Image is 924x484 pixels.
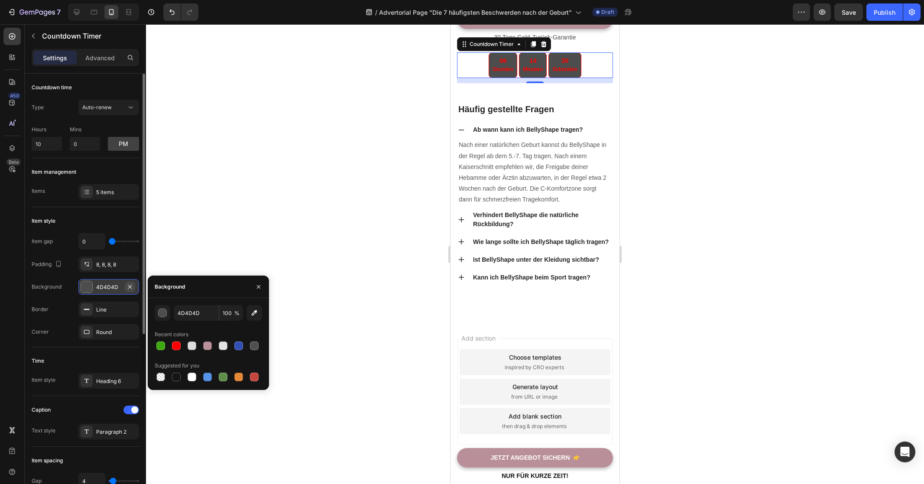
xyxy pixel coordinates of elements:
[375,8,377,17] span: /
[874,8,895,17] div: Publish
[32,259,64,270] div: Padding
[70,126,100,133] p: Mins
[155,283,185,291] div: Background
[108,137,139,151] button: pm
[601,8,614,16] span: Draft
[155,362,199,370] div: Suggested for you
[32,84,72,91] div: Countdown time
[842,9,856,16] span: Save
[32,305,49,313] div: Border
[43,53,67,62] p: Settings
[96,428,137,436] div: Paragraph 2
[895,442,915,462] div: Open Intercom Messenger
[82,104,112,110] span: Auto-renew
[32,406,51,414] div: Caption
[3,3,65,21] button: 7
[32,237,53,245] div: Item gap
[32,187,45,195] div: Items
[32,168,76,176] div: Item management
[32,376,55,384] div: Item style
[163,3,198,21] div: Undo/Redo
[32,328,49,336] div: Corner
[78,100,139,115] button: Auto-renew
[155,331,188,338] div: Recent colors
[32,217,55,225] div: Item style
[834,3,863,21] button: Save
[96,328,137,336] div: Round
[379,8,572,17] span: Advertorial Page "Die 7 häufigsten Beschwerden nach der Geburt"
[57,7,61,17] p: 7
[96,377,137,385] div: Heading 6
[96,306,137,314] div: Line
[866,3,903,21] button: Publish
[85,53,115,62] p: Advanced
[32,427,55,435] div: Text style
[96,188,137,196] div: 5 items
[8,92,21,99] div: 450
[234,309,240,317] span: %
[96,261,137,269] div: 8, 8, 8, 8
[451,24,619,484] iframe: Design area
[32,126,62,133] p: Hours
[96,283,121,291] div: 4D4D4D
[32,283,62,291] div: Background
[42,31,136,41] p: Countdown Timer
[32,457,63,465] div: Item spacing
[79,234,105,249] input: Auto
[32,357,44,365] div: Time
[32,104,44,111] div: Type
[6,159,21,166] div: Beta
[174,305,219,321] input: Eg: FFFFFF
